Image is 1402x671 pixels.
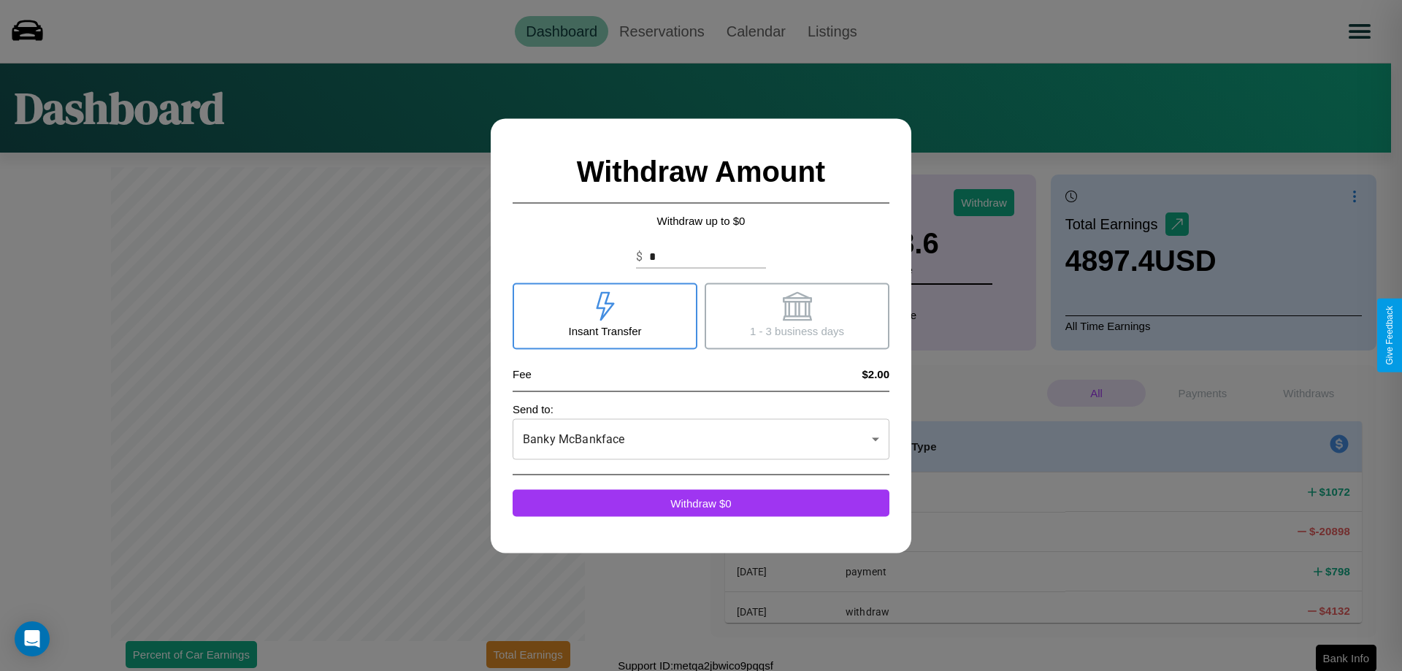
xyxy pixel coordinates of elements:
[513,140,889,203] h2: Withdraw Amount
[513,399,889,418] p: Send to:
[862,367,889,380] h4: $2.00
[568,321,641,340] p: Insant Transfer
[636,248,643,265] p: $
[513,418,889,459] div: Banky McBankface
[750,321,844,340] p: 1 - 3 business days
[513,489,889,516] button: Withdraw $0
[15,621,50,656] div: Open Intercom Messenger
[1384,306,1395,365] div: Give Feedback
[513,364,532,383] p: Fee
[513,210,889,230] p: Withdraw up to $ 0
